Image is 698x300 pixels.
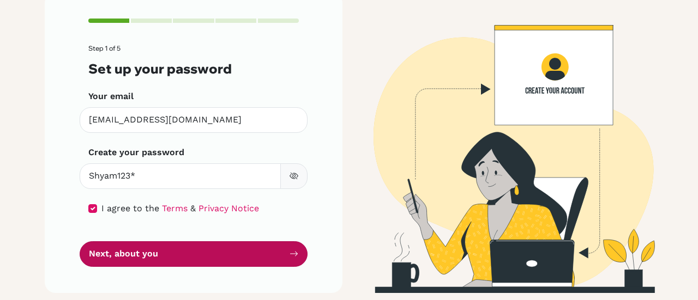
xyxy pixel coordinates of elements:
[88,90,134,103] label: Your email
[162,203,188,213] a: Terms
[80,107,308,133] input: Insert your email*
[101,203,159,213] span: I agree to the
[80,241,308,267] button: Next, about you
[190,203,196,213] span: &
[88,61,299,77] h3: Set up your password
[88,44,121,52] span: Step 1 of 5
[88,146,184,159] label: Create your password
[198,203,259,213] a: Privacy Notice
